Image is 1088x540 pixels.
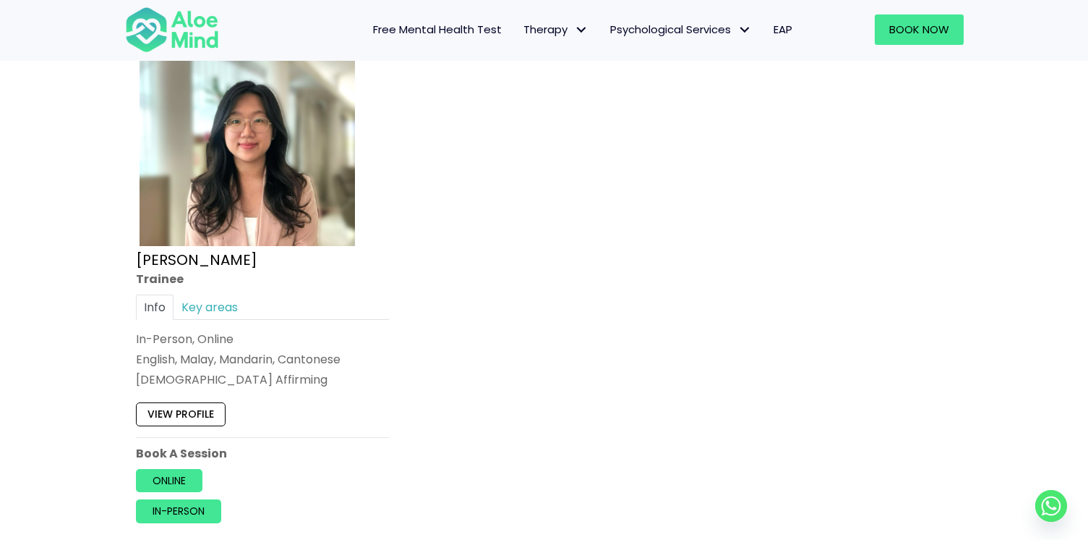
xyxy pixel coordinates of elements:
[125,6,219,54] img: Aloe mind Logo
[599,14,763,45] a: Psychological ServicesPsychological Services: submenu
[140,30,355,246] img: Zi Xuan Trainee Aloe Mind
[875,14,964,45] a: Book Now
[238,14,803,45] nav: Menu
[763,14,803,45] a: EAP
[1035,490,1067,522] a: Whatsapp
[373,22,502,37] span: Free Mental Health Test
[136,330,389,347] div: In-Person, Online
[136,444,389,461] p: Book A Session
[136,371,389,388] div: [DEMOGRAPHIC_DATA] Affirming
[774,22,792,37] span: EAP
[889,22,949,37] span: Book Now
[513,14,599,45] a: TherapyTherapy: submenu
[362,14,513,45] a: Free Mental Health Test
[734,20,755,41] span: Psychological Services: submenu
[610,22,752,37] span: Psychological Services
[174,294,246,319] a: Key areas
[136,402,226,426] a: View profile
[136,499,221,523] a: In-person
[136,249,257,269] a: [PERSON_NAME]
[136,294,174,319] a: Info
[136,270,389,287] div: Trainee
[523,22,588,37] span: Therapy
[136,351,389,368] p: English, Malay, Mandarin, Cantonese
[136,468,202,492] a: Online
[571,20,592,41] span: Therapy: submenu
